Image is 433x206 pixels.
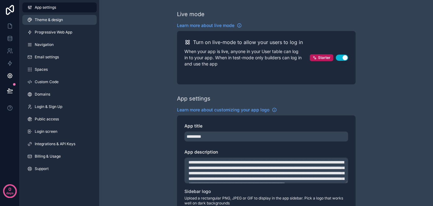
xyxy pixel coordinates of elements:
[22,52,97,62] a: Email settings
[177,107,277,113] a: Learn more about customizing your app logo
[177,22,234,29] span: Learn more about live mode
[184,48,310,67] p: When your app is live, anyone in your User table can log in to your app. When in test-mode only b...
[35,92,50,97] span: Domains
[22,151,97,161] a: Billing & Usage
[184,123,202,128] span: App title
[184,189,211,194] span: Sidebar logo
[177,107,269,113] span: Learn more about customizing your app logo
[22,114,97,124] a: Public access
[8,186,11,192] p: 0
[318,55,330,60] span: Starter
[177,10,205,19] div: Live mode
[22,102,97,112] a: Login & Sign Up
[35,166,49,171] span: Support
[35,55,59,60] span: Email settings
[35,5,56,10] span: App settings
[22,77,97,87] a: Custom Code
[35,117,59,122] span: Public access
[35,129,57,134] span: Login screen
[193,38,303,46] h2: Turn on live-mode to allow your users to log in
[35,141,75,146] span: Integrations & API Keys
[22,139,97,149] a: Integrations & API Keys
[22,89,97,99] a: Domains
[177,94,210,103] div: App settings
[22,27,97,37] a: Progressive Web App
[35,17,63,22] span: Theme & design
[35,104,62,109] span: Login & Sign Up
[177,22,242,29] a: Learn more about live mode
[35,67,48,72] span: Spaces
[184,149,218,154] span: App description
[22,15,97,25] a: Theme & design
[22,127,97,137] a: Login screen
[22,2,97,12] a: App settings
[35,30,72,35] span: Progressive Web App
[22,65,97,74] a: Spaces
[35,79,59,84] span: Custom Code
[22,40,97,50] a: Navigation
[6,189,14,197] p: days
[22,164,97,174] a: Support
[184,196,348,206] span: Upload a rectangular PNG, JPEG or GIF to display in the app sidebar. Pick a logo that works well ...
[35,154,61,159] span: Billing & Usage
[35,42,54,47] span: Navigation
